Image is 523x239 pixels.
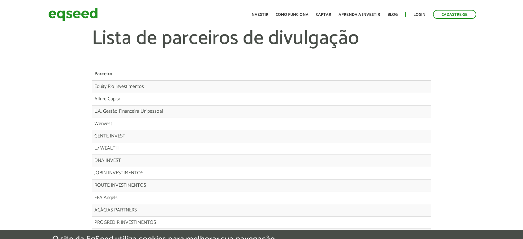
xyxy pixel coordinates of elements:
[92,192,410,204] td: FEA Angels
[92,155,410,167] td: DNA INVEST
[92,179,410,192] td: ROUTE INVESTIMENTOS
[92,28,431,68] h1: Lista de parceiros de divulgação
[92,167,410,180] td: JOBIN INVESTIMENTOS
[433,10,476,19] a: Cadastre-se
[48,6,98,23] img: EqSeed
[92,105,410,118] td: L.A. Gestão Financeira Unipessoal
[92,204,410,216] td: ACÁCIAS PARTNERS
[92,142,410,155] td: L7 WEALTH
[316,13,331,17] a: Captar
[92,130,410,142] td: GENTE INVEST
[92,216,410,229] td: PROGREDIR INVESTIMENTOS
[413,13,426,17] a: Login
[387,13,398,17] a: Blog
[339,13,380,17] a: Aprenda a investir
[92,68,410,80] th: Parceiro
[276,13,309,17] a: Como funciona
[92,93,410,106] td: Allure Capital
[92,118,410,130] td: Wenvest
[92,80,410,93] td: Equity Rio Investimentos
[250,13,268,17] a: Investir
